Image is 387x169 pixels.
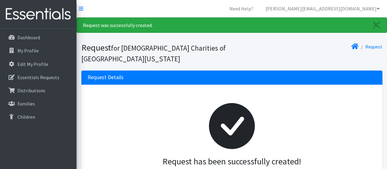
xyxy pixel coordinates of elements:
[92,156,371,167] h3: Request has been successfully created!
[367,18,387,33] a: Close
[2,111,74,123] a: Children
[81,44,226,63] small: for [DEMOGRAPHIC_DATA] Charities of [GEOGRAPHIC_DATA][US_STATE]
[76,17,387,33] div: Request was successfully created.
[17,48,39,54] p: My Profile
[2,98,74,110] a: Families
[2,71,74,83] a: Essentials Requests
[17,34,40,40] p: Dashboard
[2,31,74,44] a: Dashboard
[261,2,385,15] a: [PERSON_NAME][EMAIL_ADDRESS][DOMAIN_NAME]
[2,44,74,57] a: My Profile
[17,61,48,67] p: Edit My Profile
[17,114,35,120] p: Children
[17,74,59,80] p: Essentials Requests
[17,101,35,107] p: Families
[2,4,74,25] img: HumanEssentials
[81,42,230,63] h1: Request
[365,44,382,50] a: Request
[2,84,74,97] a: Distributions
[225,2,258,15] a: Need Help?
[17,87,45,94] p: Distributions
[87,74,124,81] h3: Request Details
[2,58,74,70] a: Edit My Profile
